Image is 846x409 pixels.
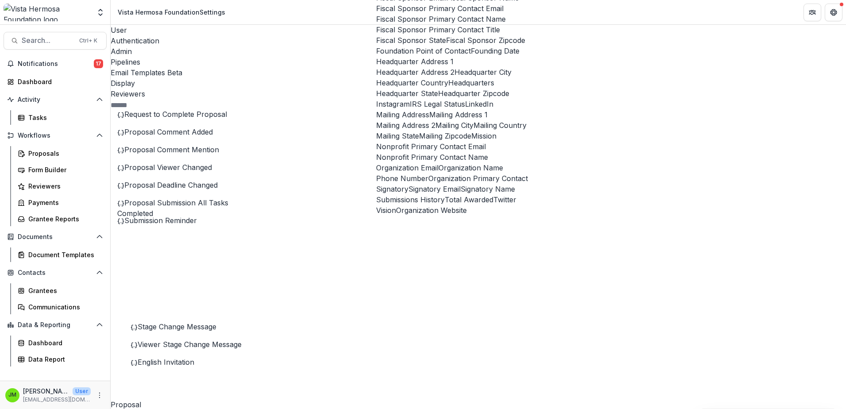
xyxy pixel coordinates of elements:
p: User [73,387,91,395]
button: Phone Number [376,173,428,184]
span: Activity [18,96,92,104]
div: Document Templates [28,250,100,259]
span: Headquarter City [454,67,511,77]
a: Reviewers [111,89,846,99]
a: Communications [14,300,107,314]
div: Proposal Deadline Changed [117,180,265,190]
div: Proposals [28,149,100,158]
a: Document Templates [14,247,107,262]
span: Headquarters [448,77,494,88]
button: LinkedIn [465,99,493,109]
button: Vision [376,205,396,216]
button: Twitter [493,194,516,205]
button: Foundation Point of Contact [376,46,471,56]
button: Mailing Country [473,120,527,131]
div: Jerry Martinez [8,392,16,398]
button: Headquarter Address 2 [376,67,454,77]
button: Mission [471,131,496,141]
span: Nonprofit Primary Contact Name [376,152,488,162]
span: Beta [167,68,182,77]
span: Founding Date [471,46,519,56]
button: Notifications17 [4,57,107,71]
button: Open Data & Reporting [4,318,107,332]
div: Vista Hermosa Foundation Settings [118,8,225,17]
div: Proposal Comment Mention [117,144,265,155]
span: Submission Reminder [124,216,197,225]
button: Submissions History [376,194,445,205]
a: Payments [14,195,107,210]
button: Fiscal Sponsor Zipcode [446,35,525,46]
a: Dashboard [4,74,107,89]
span: Documents [18,233,92,241]
button: Open Contacts [4,266,107,280]
div: Proposal Submission All Tasks Completed [117,197,265,219]
a: Grantee Reports [14,212,107,226]
a: Admin [111,46,846,57]
div: Stage Change Message [131,321,265,332]
div: Communications [28,302,100,312]
button: Headquarter Zipcode [438,88,509,99]
div: Tasks [28,113,100,122]
div: Dashboard [28,338,100,347]
button: Fiscal Sponsor State [376,35,446,46]
span: Headquarter Address 1 [376,56,454,67]
p: [EMAIL_ADDRESS][DOMAIN_NAME] [23,396,91,404]
button: Fiscal Sponsor Primary Contact Title [376,24,500,35]
a: Pipelines [111,57,846,67]
a: Form Builder [14,162,107,177]
div: Display [111,78,846,89]
p: [PERSON_NAME] [23,386,69,396]
nav: breadcrumb [114,6,229,19]
span: Contacts [18,269,92,277]
a: User [111,25,846,35]
span: Request to Complete Proposal [124,110,227,119]
div: Grantee Reports [28,214,100,224]
a: Proposals [14,146,107,161]
button: Organization Primary Contact [428,173,528,184]
img: Vista Hermosa Foundation logo [4,4,91,21]
a: Grantees [14,283,107,298]
span: Mailing Address [376,109,429,120]
div: Submission Reminder [117,215,265,226]
div: Ctrl + K [77,36,99,46]
span: Proposal Comment Added [124,127,213,136]
button: Nonprofit Primary Contact Email [376,141,486,152]
button: IRS Legal Status [410,99,465,109]
a: Dashboard [14,336,107,350]
button: Headquarter Country [376,77,448,88]
button: Mailing Address 2 [376,120,435,131]
button: Signatory Name [461,184,515,194]
div: Email Templates [111,67,846,78]
a: Email Templates Beta [111,67,846,78]
span: Search... [22,36,74,45]
div: Proposal Viewer Changed [117,162,265,173]
button: Signatory Email [408,184,461,194]
button: Mailing State [376,131,419,141]
span: Proposal Submission All Tasks Completed [117,198,228,218]
span: Stage Change Message [138,322,216,331]
button: Open Workflows [4,128,107,143]
a: Authentication [111,35,846,46]
button: Signatory [376,184,408,194]
button: Fiscal Sponsor Primary Contact Email [376,3,504,14]
button: Open Activity [4,93,107,107]
button: Get Help [825,4,842,21]
span: Organization Website [396,205,467,216]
